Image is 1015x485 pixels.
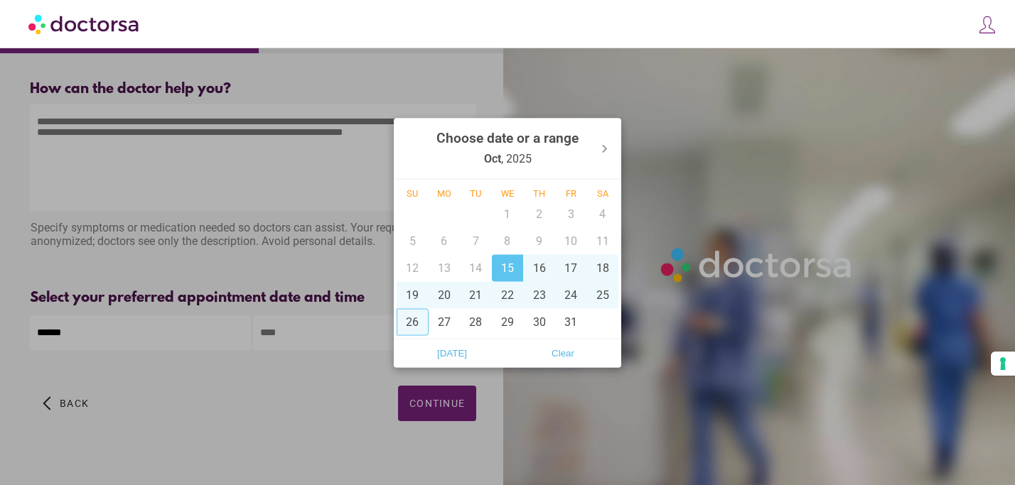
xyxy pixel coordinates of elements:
div: 17 [555,254,587,281]
div: 4 [586,200,618,227]
div: 15 [492,254,524,281]
div: Mo [429,187,461,198]
div: , 2025 [436,121,579,175]
div: 14 [460,254,492,281]
div: 19 [397,281,429,308]
div: 25 [586,281,618,308]
div: 10 [555,227,587,254]
div: 24 [555,281,587,308]
button: Clear [507,342,618,364]
div: 29 [492,308,524,335]
div: 6 [429,227,461,254]
div: 26 [397,308,429,335]
div: We [492,187,524,198]
div: 8 [492,227,524,254]
div: 21 [460,281,492,308]
div: 30 [523,308,555,335]
div: 31 [555,308,587,335]
div: Tu [460,187,492,198]
div: 18 [586,254,618,281]
div: 23 [523,281,555,308]
div: 3 [555,200,587,227]
strong: Choose date or a range [436,129,579,146]
div: 13 [429,254,461,281]
img: icons8-customer-100.png [977,15,997,35]
div: 20 [429,281,461,308]
div: 12 [397,254,429,281]
div: 11 [586,227,618,254]
img: Doctorsa.com [28,8,141,40]
div: 7 [460,227,492,254]
div: 1 [492,200,524,227]
div: 16 [523,254,555,281]
div: 27 [429,308,461,335]
span: [DATE] [401,342,503,364]
div: Fr [555,187,587,198]
div: 22 [492,281,524,308]
div: 5 [397,227,429,254]
span: Clear [512,342,614,364]
strong: Oct [484,151,501,165]
button: [DATE] [397,342,507,364]
div: 2 [523,200,555,227]
div: 9 [523,227,555,254]
div: Th [523,187,555,198]
div: Sa [586,187,618,198]
div: 28 [460,308,492,335]
div: Su [397,187,429,198]
button: Your consent preferences for tracking technologies [991,352,1015,376]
